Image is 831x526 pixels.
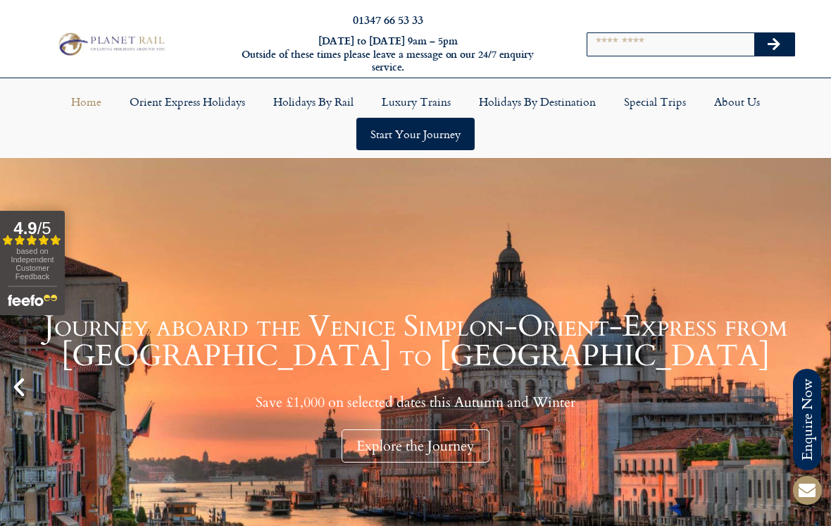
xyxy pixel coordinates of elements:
[57,85,115,118] a: Home
[54,30,167,58] img: Planet Rail Train Holidays Logo
[225,35,551,74] h6: [DATE] to [DATE] 9am – 5pm Outside of these times please leave a message on our 24/7 enquiry serv...
[368,85,465,118] a: Luxury Trains
[35,312,796,371] h1: Journey aboard the Venice Simplon-Orient-Express from [GEOGRAPHIC_DATA] to [GEOGRAPHIC_DATA]
[610,85,700,118] a: Special Trips
[342,429,489,463] div: Explore the Journey
[259,85,368,118] a: Holidays by Rail
[356,118,475,150] a: Start your Journey
[353,11,423,27] a: 01347 66 53 33
[700,85,774,118] a: About Us
[115,85,259,118] a: Orient Express Holidays
[7,85,824,150] nav: Menu
[35,393,796,411] p: Save £1,000 on selected dates this Autumn and Winter
[754,33,795,56] button: Search
[465,85,610,118] a: Holidays by Destination
[7,375,31,399] div: Previous slide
